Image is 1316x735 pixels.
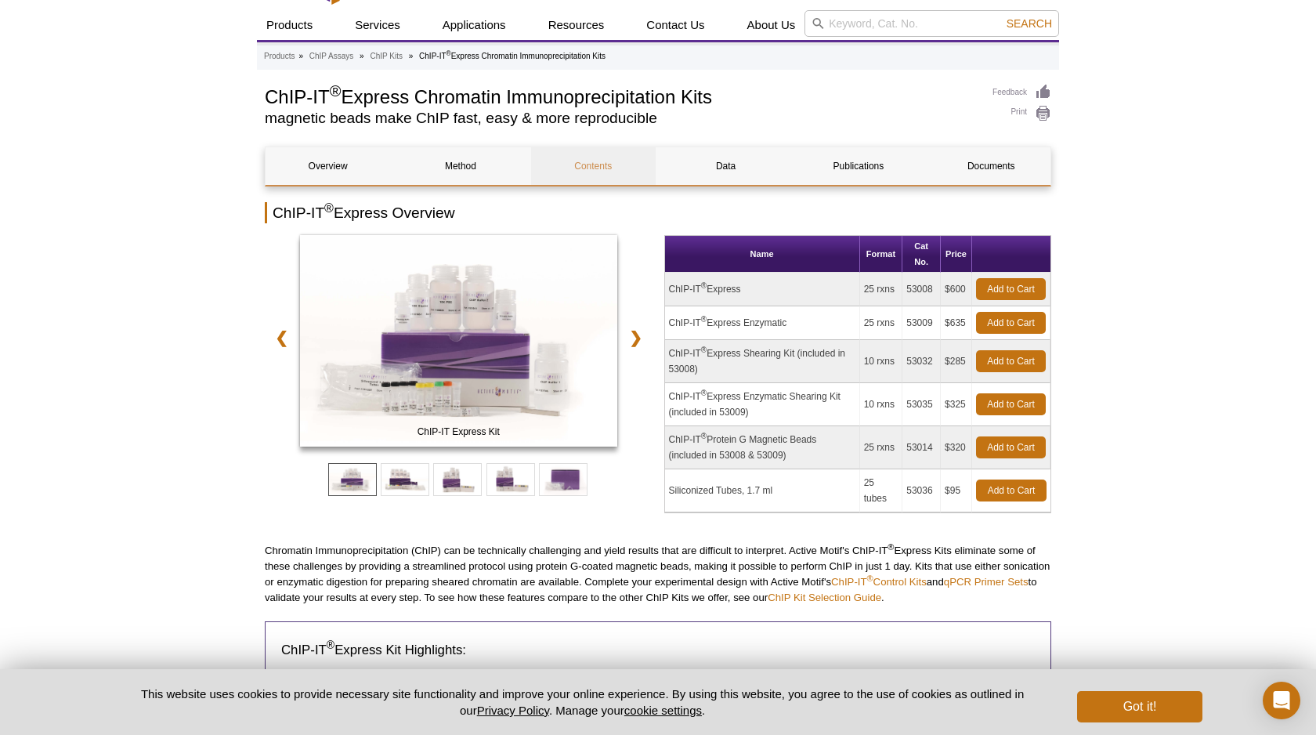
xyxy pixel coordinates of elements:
[992,105,1051,122] a: Print
[539,10,614,40] a: Resources
[941,426,972,469] td: $320
[1002,16,1057,31] button: Search
[298,52,303,60] li: »
[330,82,342,100] sup: ®
[902,273,941,306] td: 53008
[902,426,941,469] td: 53014
[796,147,920,185] a: Publications
[663,147,788,185] a: Data
[941,273,972,306] td: $600
[701,281,707,290] sup: ®
[992,84,1051,101] a: Feedback
[409,52,414,60] li: »
[804,10,1059,37] input: Keyword, Cat. No.
[624,704,702,717] button: cookie settings
[398,147,522,185] a: Method
[701,389,707,397] sup: ®
[941,383,972,426] td: $325
[976,312,1046,334] a: Add to Cart
[665,340,860,383] td: ChIP-IT Express Shearing Kit (included in 53008)
[976,393,1046,415] a: Add to Cart
[665,426,860,469] td: ChIP-IT Protein G Magnetic Beads (included in 53008 & 53009)
[902,236,941,273] th: Cat No.
[867,574,873,583] sup: ®
[360,52,364,60] li: »
[265,111,977,125] h2: magnetic beads make ChIP fast, easy & more reproducible
[944,576,1029,588] a: qPCR Primer Sets
[860,236,903,273] th: Format
[768,592,881,603] a: ChIP Kit Selection Guide
[446,49,451,57] sup: ®
[701,432,707,440] sup: ®
[860,306,903,340] td: 25 rxns
[300,235,617,451] a: ChIP-IT Express Kit
[327,639,334,651] sup: ®
[303,424,613,440] span: ChIP-IT Express Kit
[888,542,894,552] sup: ®
[300,235,617,447] img: ChIP-IT Express Kit
[941,340,972,383] td: $285
[860,340,903,383] td: 10 rxns
[902,306,941,340] td: 53009
[860,383,903,426] td: 10 rxns
[665,273,860,306] td: ChIP-IT Express
[619,320,653,356] a: ❯
[665,236,860,273] th: Name
[265,320,298,356] a: ❮
[860,426,903,469] td: 25 rxns
[941,306,972,340] td: $635
[976,480,1047,501] a: Add to Cart
[265,543,1051,606] p: Chromatin Immunoprecipitation (ChIP) can be technically challenging and yield results that are di...
[902,340,941,383] td: 53032
[1007,17,1052,30] span: Search
[637,10,714,40] a: Contact Us
[860,469,903,512] td: 25 tubes
[665,306,860,340] td: ChIP-IT Express Enzymatic
[929,147,1054,185] a: Documents
[665,383,860,426] td: ChIP-IT Express Enzymatic Shearing Kit (included in 53009)
[419,52,606,60] li: ChIP-IT Express Chromatin Immunoprecipitation Kits
[265,202,1051,223] h2: ChIP-IT Express Overview
[531,147,656,185] a: Contents
[976,436,1046,458] a: Add to Cart
[266,147,390,185] a: Overview
[976,350,1046,372] a: Add to Cart
[860,273,903,306] td: 25 rxns
[257,10,322,40] a: Products
[309,49,354,63] a: ChIP Assays
[370,49,403,63] a: ChIP Kits
[1077,691,1202,722] button: Got it!
[701,315,707,324] sup: ®
[902,469,941,512] td: 53036
[941,236,972,273] th: Price
[941,469,972,512] td: $95
[433,10,515,40] a: Applications
[701,346,707,354] sup: ®
[324,201,334,215] sup: ®
[345,10,410,40] a: Services
[1263,682,1300,719] div: Open Intercom Messenger
[902,383,941,426] td: 53035
[264,49,295,63] a: Products
[665,469,860,512] td: Siliconized Tubes, 1.7 ml
[976,278,1046,300] a: Add to Cart
[831,576,927,588] a: ChIP-IT®Control Kits
[477,704,549,717] a: Privacy Policy
[265,84,977,107] h1: ChIP-IT Express Chromatin Immunoprecipitation Kits
[281,641,1035,660] h3: ChIP-IT Express Kit Highlights:
[114,686,1051,719] p: This website uses cookies to provide necessary site functionality and improve your online experie...
[738,10,805,40] a: About Us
